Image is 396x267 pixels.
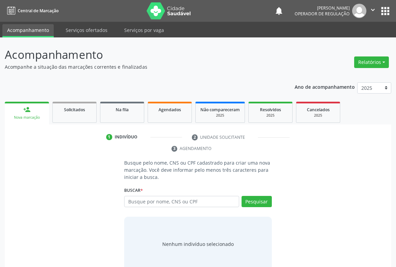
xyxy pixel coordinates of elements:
[23,106,31,113] div: person_add
[10,115,44,120] div: Nova marcação
[295,82,355,91] p: Ano de acompanhamento
[295,11,350,17] span: Operador de regulação
[379,5,391,17] button: apps
[200,113,240,118] div: 2025
[242,196,272,207] button: Pesquisar
[64,107,85,113] span: Solicitados
[366,4,379,18] button: 
[119,24,169,36] a: Serviços por vaga
[124,159,272,181] p: Busque pelo nome, CNS ou CPF cadastrado para criar uma nova marcação. Você deve informar pelo men...
[18,8,59,14] span: Central de Marcação
[5,5,59,16] a: Central de Marcação
[159,107,181,113] span: Agendados
[116,107,129,113] span: Na fila
[369,6,377,14] i: 
[2,24,54,37] a: Acompanhamento
[124,196,239,207] input: Busque por nome, CNS ou CPF
[200,107,240,113] span: Não compareceram
[61,24,112,36] a: Serviços ofertados
[295,5,350,11] div: [PERSON_NAME]
[253,113,287,118] div: 2025
[260,107,281,113] span: Resolvidos
[274,6,284,16] button: notifications
[5,46,275,63] p: Acompanhamento
[162,240,234,248] div: Nenhum indivíduo selecionado
[106,134,112,140] div: 1
[115,134,137,140] div: Indivíduo
[352,4,366,18] img: img
[124,185,143,196] label: Buscar
[354,56,389,68] button: Relatórios
[5,63,275,70] p: Acompanhe a situação das marcações correntes e finalizadas
[301,113,335,118] div: 2025
[307,107,330,113] span: Cancelados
